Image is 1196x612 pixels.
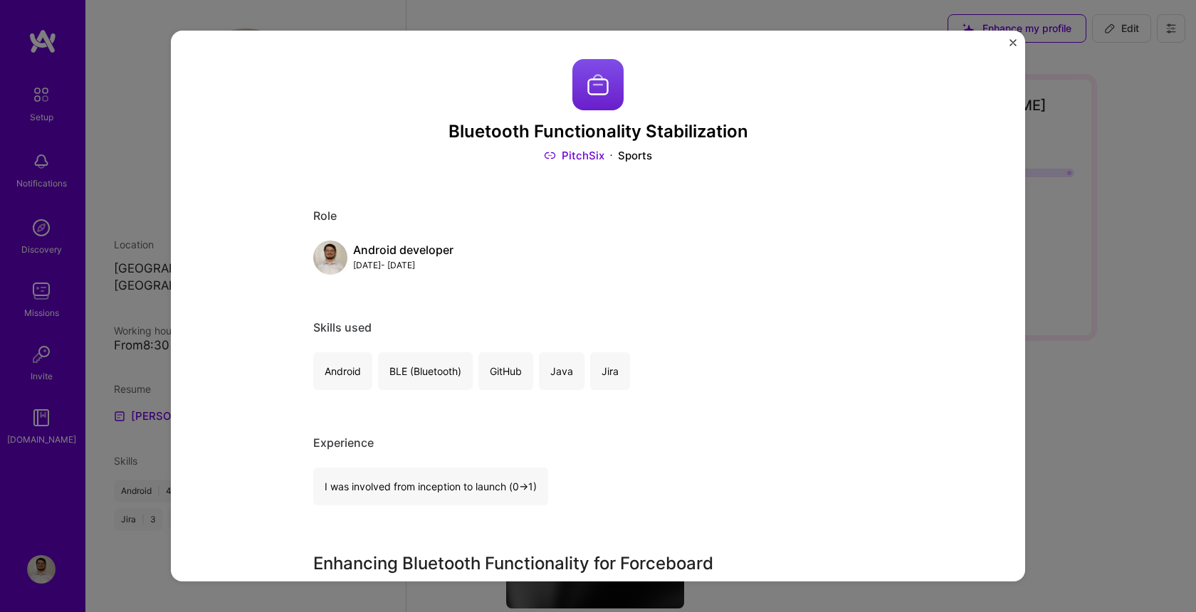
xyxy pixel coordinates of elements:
div: [DATE] - [DATE] [353,258,453,273]
div: GitHub [478,352,533,390]
div: Android [313,352,372,390]
img: Dot [610,148,612,163]
div: BLE (Bluetooth) [378,352,473,390]
div: Jira [590,352,630,390]
div: Role [313,209,883,223]
button: Close [1009,39,1017,54]
div: Skills used [313,320,883,335]
img: Link [544,148,556,163]
img: Company logo [572,59,624,110]
div: Android developer [353,243,453,258]
h3: Bluetooth Functionality Stabilization [313,122,883,142]
h3: Enhancing Bluetooth Functionality for Forceboard Android App [313,551,776,602]
div: Experience [313,436,883,450]
div: I was involved from inception to launch (0 -> 1) [313,468,548,505]
div: Sports [618,148,652,163]
a: PitchSix [544,148,604,163]
div: Java [539,352,584,390]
